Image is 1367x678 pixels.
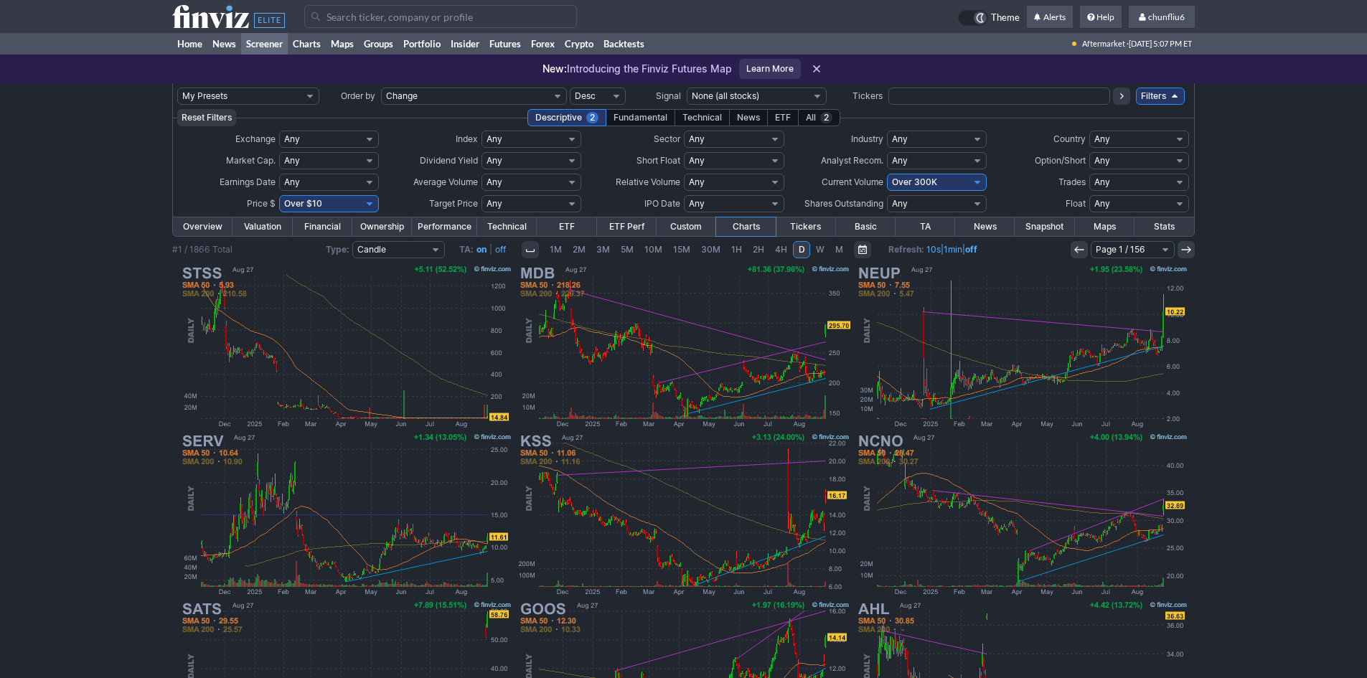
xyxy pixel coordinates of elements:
[226,155,276,166] span: Market Cap.
[446,33,484,55] a: Insider
[854,430,1190,598] img: NCNO - Ncino Inc - Stock Price Chart
[293,217,352,236] a: Financial
[804,198,883,209] span: Shares Outstanding
[830,241,848,258] a: M
[729,109,768,126] div: News
[596,244,610,255] span: 3M
[770,241,792,258] a: 4H
[326,244,349,255] b: Type:
[675,109,730,126] div: Technical
[1129,6,1195,29] a: chunfliu6
[739,59,801,79] a: Learn More
[591,241,615,258] a: 3M
[241,33,288,55] a: Screener
[172,33,207,55] a: Home
[1075,217,1135,236] a: Maps
[1027,6,1073,29] a: Alerts
[476,244,487,255] a: on
[545,241,567,258] a: 1M
[896,217,955,236] a: TA
[429,198,478,209] span: Target Price
[516,430,852,598] img: KSS - Kohl's Corp - Stock Price Chart
[220,176,276,187] span: Earnings Date
[851,133,883,144] span: Industry
[811,241,830,258] a: W
[542,62,732,76] p: Introducing the Finviz Futures Map
[716,217,776,236] a: Charts
[621,244,634,255] span: 5M
[398,33,446,55] a: Portfolio
[352,217,412,236] a: Ownership
[958,10,1020,26] a: Theme
[304,5,577,28] input: Search
[854,263,1190,430] img: NEUP - Neuphoria Therapeutics Inc - Stock Price Chart
[696,241,725,258] a: 30M
[991,10,1020,26] span: Theme
[926,244,941,255] a: 10s
[701,244,720,255] span: 30M
[673,244,690,255] span: 15M
[955,217,1015,236] a: News
[836,217,896,236] a: Basic
[326,33,359,55] a: Maps
[776,217,835,236] a: Tickers
[644,198,680,209] span: IPO Date
[1035,155,1086,166] span: Option/Short
[516,263,852,430] img: MDB - MongoDB Inc - Stock Price Chart
[793,241,810,258] a: D
[1136,88,1185,105] a: Filters
[573,244,586,255] span: 2M
[965,244,977,255] a: off
[821,155,883,166] span: Analyst Recom.
[654,133,680,144] span: Sector
[172,243,232,257] div: #1 / 1866 Total
[522,241,539,258] button: Interval
[636,155,680,166] span: Short Float
[644,244,662,255] span: 10M
[413,176,478,187] span: Average Volume
[537,217,596,236] a: ETF
[1053,133,1086,144] span: Country
[477,217,537,236] a: Technical
[1148,11,1185,22] span: chunfliu6
[598,33,649,55] a: Backtests
[854,241,871,258] button: Range
[597,217,657,236] a: ETF Perf
[888,244,924,255] b: Refresh:
[550,244,562,255] span: 1M
[775,244,787,255] span: 4H
[799,244,805,255] span: D
[639,241,667,258] a: 10M
[1066,198,1086,209] span: Float
[1129,33,1192,55] span: [DATE] 5:07 PM ET
[726,241,747,258] a: 1H
[798,109,840,126] div: All
[616,241,639,258] a: 5M
[527,109,606,126] div: Descriptive
[484,33,526,55] a: Futures
[1058,176,1086,187] span: Trades
[656,90,681,101] span: Signal
[178,430,514,598] img: SERV - Serve Robotics Inc - Stock Price Chart
[835,244,843,255] span: M
[1015,217,1074,236] a: Snapshot
[526,33,560,55] a: Forex
[753,244,764,255] span: 2H
[495,244,506,255] a: off
[542,62,567,75] span: New:
[1135,217,1194,236] a: Stats
[616,176,680,187] span: Relative Volume
[586,112,598,123] span: 2
[489,244,492,255] span: |
[173,217,232,236] a: Overview
[412,217,477,236] a: Performance
[232,217,292,236] a: Valuation
[852,90,883,101] span: Tickers
[359,33,398,55] a: Groups
[820,112,832,123] span: 2
[207,33,241,55] a: News
[1082,33,1129,55] span: Aftermarket ·
[177,109,236,126] button: Reset Filters
[1080,6,1122,29] a: Help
